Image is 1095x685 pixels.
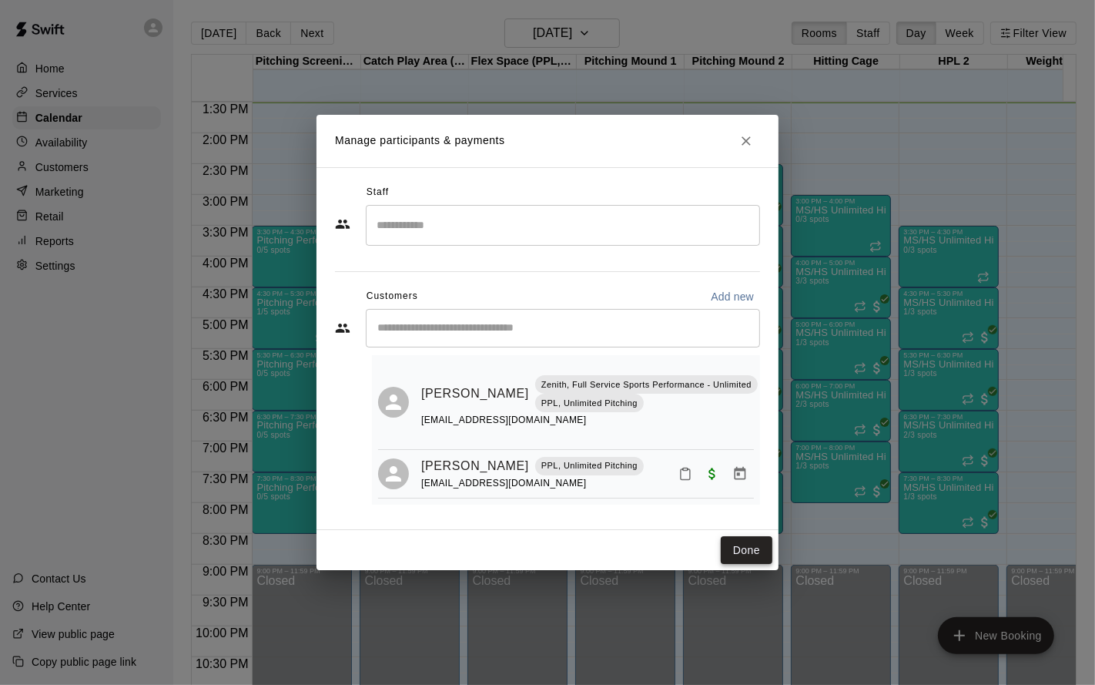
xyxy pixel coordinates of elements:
span: Staff [367,180,389,205]
p: PPL, Unlimited Pitching [541,397,638,410]
span: [EMAIL_ADDRESS][DOMAIN_NAME] [421,415,587,425]
button: Mark attendance [672,461,698,487]
span: Customers [367,284,418,309]
button: Manage bookings & payment [758,415,785,443]
a: [PERSON_NAME] [421,456,529,476]
button: Done [721,536,772,565]
svg: Staff [335,217,350,232]
p: Add new [711,289,754,304]
span: [EMAIL_ADDRESS][DOMAIN_NAME] [421,478,587,489]
p: Manage participants & payments [335,133,505,149]
a: [PERSON_NAME] [421,384,529,404]
div: DJ Dotson [378,387,409,418]
button: Manage bookings & payment [726,460,754,488]
div: Search staff [366,205,760,246]
button: Close [732,127,760,155]
p: Zenith, Full Service Sports Performance - Unlimited [541,378,752,391]
button: Mark attendance [758,361,784,388]
div: Ellis Williams [378,458,409,489]
button: Add new [705,284,760,309]
svg: Customers [335,321,350,336]
div: Start typing to search customers... [366,309,760,348]
span: Paid with Credit [698,466,726,479]
span: Paid with Credit [758,394,785,407]
p: PPL, Unlimited Pitching [541,459,638,472]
